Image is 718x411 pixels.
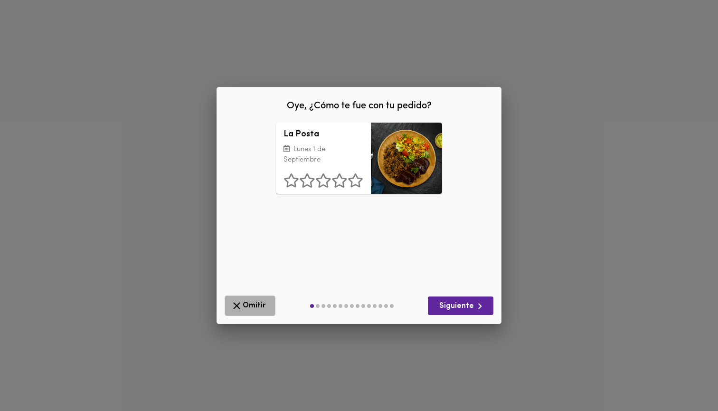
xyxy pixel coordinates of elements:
h3: La Posta [283,130,363,140]
span: Oye, ¿Cómo te fue con tu pedido? [287,101,432,111]
iframe: Messagebird Livechat Widget [663,356,709,401]
button: Siguiente [428,296,493,315]
button: Omitir [225,296,275,316]
span: Omitir [231,300,269,312]
div: La Posta [371,123,442,194]
span: Siguiente [435,300,486,312]
p: Lunes 1 de Septiembre [283,144,363,166]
